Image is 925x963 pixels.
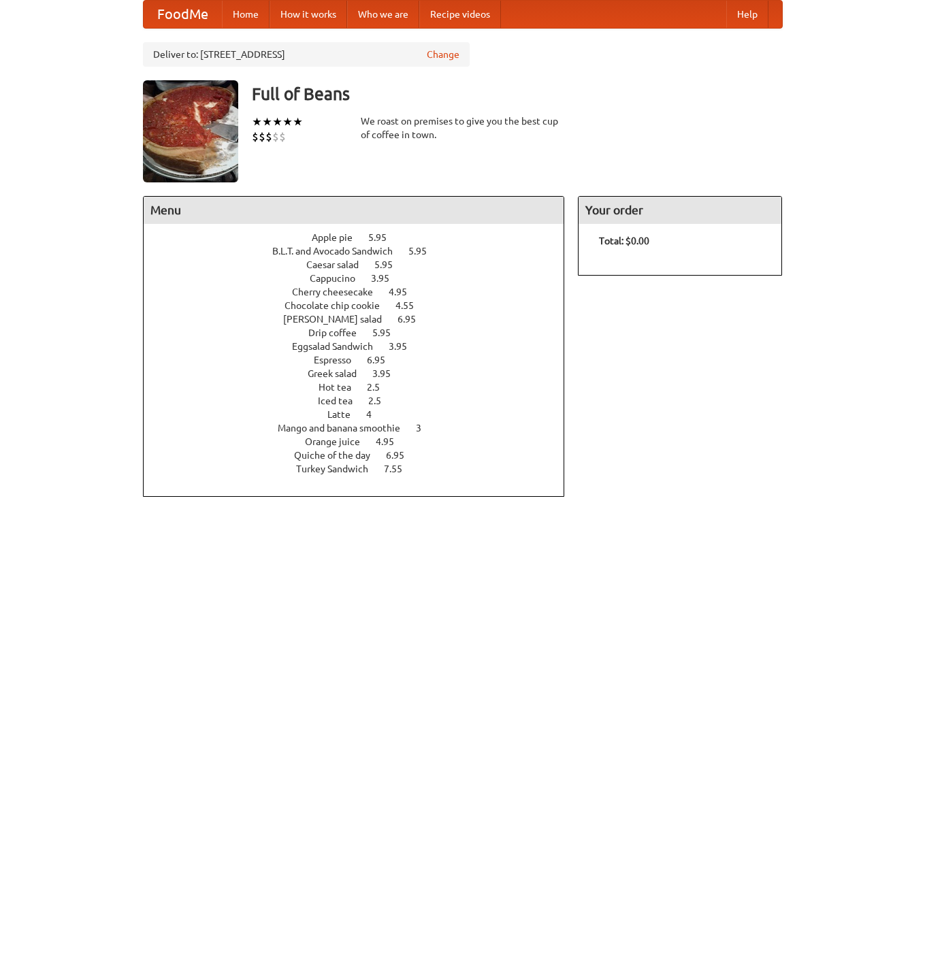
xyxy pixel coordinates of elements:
span: 3.95 [389,341,421,352]
b: Total: $0.00 [599,235,649,246]
span: Latte [327,409,364,420]
a: Iced tea 2.5 [318,395,406,406]
a: Latte 4 [327,409,397,420]
span: 3.95 [371,273,403,284]
a: Change [427,48,459,61]
h3: Full of Beans [252,80,783,108]
li: ★ [282,114,293,129]
a: Orange juice 4.95 [305,436,419,447]
span: Drip coffee [308,327,370,338]
a: Turkey Sandwich 7.55 [296,463,427,474]
a: Who we are [347,1,419,28]
a: Chocolate chip cookie 4.55 [285,300,439,311]
div: We roast on premises to give you the best cup of coffee in town. [361,114,565,142]
span: [PERSON_NAME] salad [283,314,395,325]
a: Hot tea 2.5 [319,382,405,393]
h4: Your order [579,197,781,224]
a: Mango and banana smoothie 3 [278,423,447,434]
span: Chocolate chip cookie [285,300,393,311]
h4: Menu [144,197,564,224]
span: 5.95 [368,232,400,243]
span: Eggsalad Sandwich [292,341,387,352]
li: $ [252,129,259,144]
span: 2.5 [367,382,393,393]
a: Help [726,1,768,28]
span: Iced tea [318,395,366,406]
img: angular.jpg [143,80,238,182]
li: ★ [262,114,272,129]
li: ★ [293,114,303,129]
span: Cherry cheesecake [292,287,387,297]
li: $ [265,129,272,144]
li: $ [259,129,265,144]
div: Deliver to: [STREET_ADDRESS] [143,42,470,67]
span: 6.95 [397,314,429,325]
a: Cherry cheesecake 4.95 [292,287,432,297]
span: Hot tea [319,382,365,393]
li: $ [279,129,286,144]
span: Turkey Sandwich [296,463,382,474]
a: Drip coffee 5.95 [308,327,416,338]
span: 6.95 [367,355,399,365]
a: Recipe videos [419,1,501,28]
span: 6.95 [386,450,418,461]
a: Cappucino 3.95 [310,273,415,284]
a: FoodMe [144,1,222,28]
a: Espresso 6.95 [314,355,410,365]
span: Caesar salad [306,259,372,270]
span: 4.55 [395,300,427,311]
a: [PERSON_NAME] salad 6.95 [283,314,441,325]
li: $ [272,129,279,144]
a: Home [222,1,270,28]
a: Caesar salad 5.95 [306,259,418,270]
a: B.L.T. and Avocado Sandwich 5.95 [272,246,452,257]
a: Apple pie 5.95 [312,232,412,243]
li: ★ [272,114,282,129]
span: Espresso [314,355,365,365]
a: Greek salad 3.95 [308,368,416,379]
a: How it works [270,1,347,28]
span: 4 [366,409,385,420]
span: 7.55 [384,463,416,474]
span: Cappucino [310,273,369,284]
span: 4.95 [389,287,421,297]
a: Quiche of the day 6.95 [294,450,429,461]
span: 5.95 [372,327,404,338]
span: Greek salad [308,368,370,379]
li: ★ [252,114,262,129]
span: Quiche of the day [294,450,384,461]
a: Eggsalad Sandwich 3.95 [292,341,432,352]
span: Mango and banana smoothie [278,423,414,434]
span: 5.95 [408,246,440,257]
span: Apple pie [312,232,366,243]
span: 3 [416,423,435,434]
span: 4.95 [376,436,408,447]
span: 5.95 [374,259,406,270]
span: 2.5 [368,395,395,406]
span: B.L.T. and Avocado Sandwich [272,246,406,257]
span: Orange juice [305,436,374,447]
span: 3.95 [372,368,404,379]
